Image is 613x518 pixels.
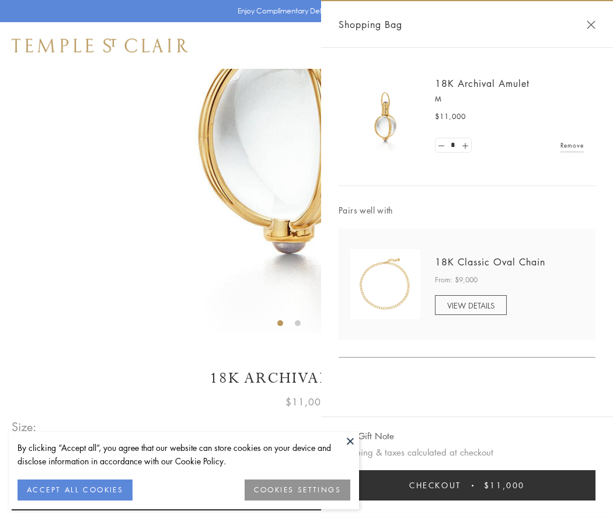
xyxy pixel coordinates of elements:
[12,38,188,52] img: Temple St. Clair
[409,479,461,492] span: Checkout
[587,20,595,29] button: Close Shopping Bag
[339,17,402,32] span: Shopping Bag
[459,138,471,153] a: Set quantity to 2
[350,82,420,152] img: 18K Archival Amulet
[12,417,37,436] span: Size:
[238,5,370,17] p: Enjoy Complimentary Delivery & Returns
[435,256,545,268] a: 18K Classic Oval Chain
[12,368,601,388] h1: 18K Archival Amulet
[350,249,420,319] img: N88865-OV18
[18,441,350,468] div: By clicking “Accept all”, you agree that our website can store cookies on your device and disclos...
[339,445,595,460] p: Shipping & taxes calculated at checkout
[435,111,466,123] span: $11,000
[435,93,584,105] p: M
[339,470,595,501] button: Checkout $11,000
[435,77,530,90] a: 18K Archival Amulet
[447,300,494,311] span: VIEW DETAILS
[339,429,394,443] button: Add Gift Note
[339,204,595,217] span: Pairs well with
[484,479,525,492] span: $11,000
[560,139,584,152] a: Remove
[245,480,350,501] button: COOKIES SETTINGS
[436,138,447,153] a: Set quantity to 0
[285,394,328,409] span: $11,000
[435,274,478,286] span: From: $9,000
[435,295,507,315] a: VIEW DETAILS
[18,480,133,501] button: ACCEPT ALL COOKIES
